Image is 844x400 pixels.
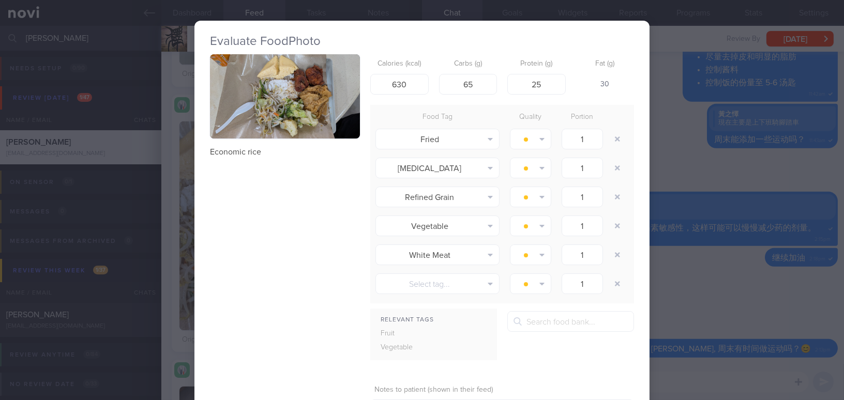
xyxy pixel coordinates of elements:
button: Fried [375,129,500,149]
p: Economic rice [210,147,360,157]
input: 1.0 [562,187,603,207]
input: 250 [370,74,429,95]
label: Notes to patient (shown in their feed) [374,386,630,395]
label: Fat (g) [580,59,630,69]
div: Portion [556,110,608,125]
div: Food Tag [370,110,505,125]
input: Search food bank... [507,311,634,332]
input: 33 [439,74,498,95]
button: White Meat [375,244,500,265]
input: 1.0 [562,216,603,236]
button: Select tag... [375,273,500,294]
button: Vegetable [375,216,500,236]
input: 1.0 [562,273,603,294]
div: Vegetable [370,341,436,355]
input: 9 [507,74,566,95]
label: Protein (g) [511,59,562,69]
div: Relevant Tags [370,314,497,327]
input: 1.0 [562,158,603,178]
input: 1.0 [562,244,603,265]
label: Carbs (g) [443,59,493,69]
label: Calories (kcal) [374,59,425,69]
div: Quality [505,110,556,125]
div: 30 [576,74,635,96]
button: Refined Grain [375,187,500,207]
h2: Evaluate Food Photo [210,34,634,49]
div: Fruit [370,327,436,341]
input: 1.0 [562,129,603,149]
button: [MEDICAL_DATA] [375,158,500,178]
img: Economic rice [210,54,360,139]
